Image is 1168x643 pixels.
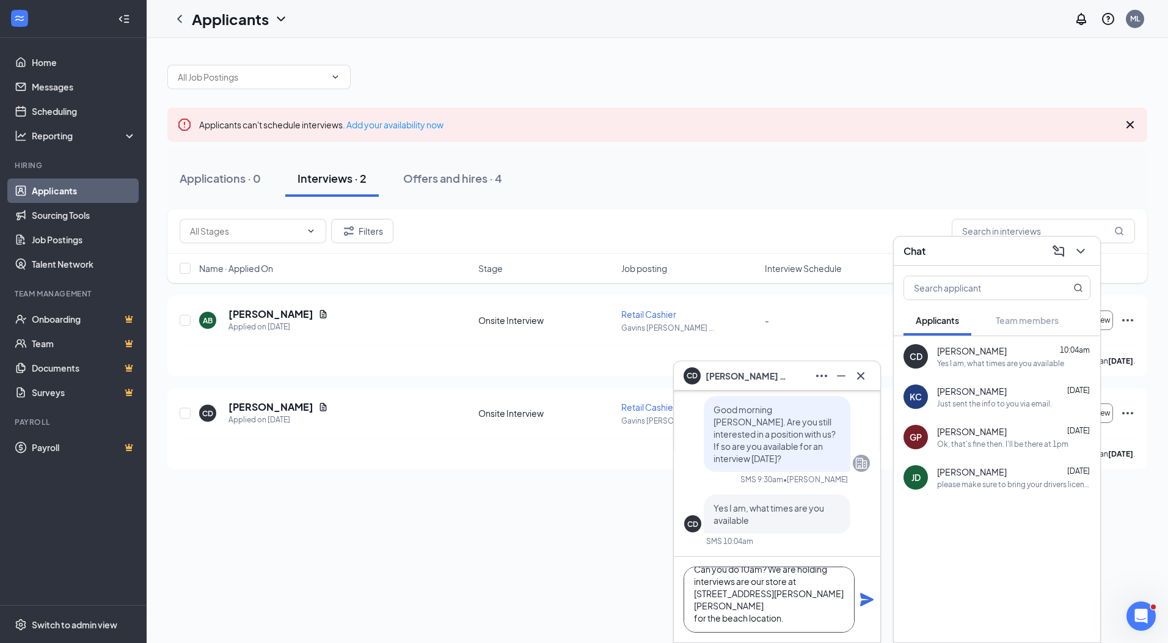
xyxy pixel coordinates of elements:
button: Filter Filters [331,219,393,243]
span: [DATE] [1067,426,1090,435]
a: Job Postings [32,227,136,252]
span: Applicants [916,315,959,326]
div: please make sure to bring your drivers license and social security card [937,479,1090,490]
svg: Ellipses [814,369,829,383]
input: All Stages [190,224,301,238]
div: Hiring [15,160,134,171]
a: DocumentsCrown [32,356,136,380]
span: 10:04am [1060,345,1090,355]
svg: Cross [1123,117,1137,132]
div: JD [911,471,921,483]
button: Ellipses [812,366,831,386]
input: Search in interviews [952,219,1135,243]
a: Scheduling [32,99,136,123]
span: [PERSON_NAME] [937,466,1007,478]
svg: Error [177,117,192,132]
span: [DATE] [1067,466,1090,476]
span: Name · Applied On [199,262,273,274]
div: Switch to admin view [32,619,117,631]
svg: ChevronDown [1073,244,1088,259]
div: ML [1130,13,1140,24]
span: Retail Cashier [621,402,676,413]
p: Gavins [PERSON_NAME] ... [621,323,757,333]
svg: Settings [15,619,27,631]
svg: MagnifyingGlass [1073,283,1083,293]
input: Search applicant [904,276,1049,299]
div: Applied on [DATE] [228,321,328,333]
span: • [PERSON_NAME] [783,474,848,485]
div: GP [910,431,922,443]
div: CD [202,408,213,419]
iframe: Intercom live chat [1126,601,1156,631]
svg: ChevronDown [306,226,316,236]
svg: Plane [860,592,874,607]
svg: ComposeMessage [1051,244,1066,259]
svg: Ellipses [1120,313,1135,328]
div: Reporting [32,130,137,142]
div: CD [910,350,922,362]
svg: ChevronDown [274,12,288,26]
a: Talent Network [32,252,136,276]
span: Applicants can't schedule interviews. [199,119,443,130]
svg: ChevronLeft [172,12,187,26]
div: Offers and hires · 4 [403,171,502,186]
a: Sourcing Tools [32,203,136,227]
svg: QuestionInfo [1101,12,1115,26]
span: Job posting [621,262,667,274]
a: Messages [32,75,136,99]
a: OnboardingCrown [32,307,136,331]
span: [PERSON_NAME] DeArmond [706,369,791,383]
svg: Document [318,402,328,412]
svg: Notifications [1074,12,1089,26]
a: Applicants [32,178,136,203]
button: ComposeMessage [1049,241,1068,261]
svg: Analysis [15,130,27,142]
div: Payroll [15,417,134,427]
button: ChevronDown [1071,241,1090,261]
textarea: Can you do 10am? We are holding interviews are our store at [STREET_ADDRESS][PERSON_NAME][PERSON_... [684,567,855,633]
div: Onsite Interview [478,407,614,419]
div: Onsite Interview [478,314,614,326]
div: Just sent the info to you via email. [937,399,1052,409]
span: [DATE] [1067,386,1090,395]
span: Retail Cashier [621,309,676,320]
span: [PERSON_NAME] [937,425,1007,438]
span: Good morning [PERSON_NAME]. Are you still interested in a position with us? If so are you availab... [714,404,836,464]
b: [DATE] [1108,449,1133,458]
span: Yes I am, what times are you available [714,502,824,526]
h1: Applicants [192,9,269,29]
button: Cross [851,366,871,386]
svg: Collapse [118,13,130,25]
span: - [765,315,769,326]
span: Stage [478,262,503,274]
a: Home [32,50,136,75]
div: CD [687,519,698,529]
svg: Ellipses [1120,406,1135,421]
svg: Minimize [834,369,849,383]
svg: Document [318,309,328,319]
svg: ChevronDown [330,72,340,82]
a: Add your availability now [346,119,443,130]
h5: [PERSON_NAME] [228,307,313,321]
div: Applied on [DATE] [228,414,328,426]
p: Gavins [PERSON_NAME] ... [621,416,757,426]
a: SurveysCrown [32,380,136,405]
div: Applications · 0 [180,171,261,186]
div: AB [203,315,213,326]
h3: Chat [903,244,925,258]
a: PayrollCrown [32,435,136,460]
button: Minimize [831,366,851,386]
a: TeamCrown [32,331,136,356]
div: Interviews · 2 [297,171,367,186]
svg: MagnifyingGlass [1114,226,1124,236]
div: KC [910,391,922,403]
svg: WorkstreamLogo [13,12,26,24]
svg: Company [854,456,869,471]
svg: Filter [341,224,356,238]
span: Team members [996,315,1059,326]
div: Yes I am, what times are you available [937,358,1064,369]
span: Interview Schedule [765,262,842,274]
span: [PERSON_NAME] [937,385,1007,397]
